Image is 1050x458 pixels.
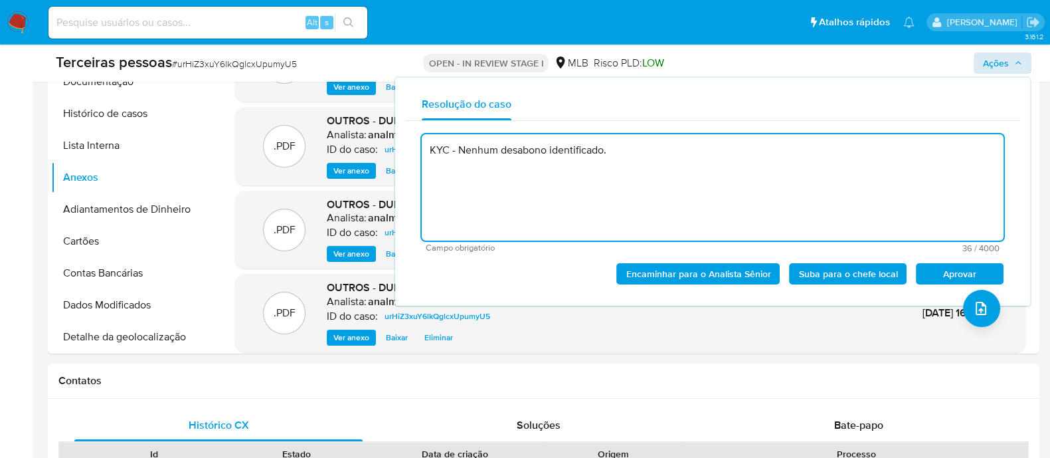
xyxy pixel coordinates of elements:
button: Ver anexo [327,163,376,179]
p: Analista: [327,211,367,225]
span: OUTROS - DUE DILIGENCE - RURAL CENTER AGROPECUARIA LTDA cnpj [327,280,672,295]
button: Suba para o chefe local [789,263,907,285]
button: Lista Interna [51,130,217,162]
span: urHiZ3xuY6lkQglcxUpumyU5 [385,308,490,324]
p: OPEN - IN REVIEW STAGE I [423,54,549,72]
span: urHiZ3xuY6lkQglcxUpumyU5 [385,225,490,241]
button: Adiantamentos de Dinheiro [51,193,217,225]
p: .PDF [274,139,296,154]
span: Campo obrigatório [426,243,713,253]
span: Baixar [386,164,408,177]
h6: analmeida [368,211,418,225]
span: # urHiZ3xuY6lkQglcxUpumyU5 [172,57,297,70]
button: Ver anexo [327,79,376,95]
span: [DATE] 16:08:42 [922,305,998,320]
span: Ações [983,53,1009,74]
span: Atalhos rápidos [819,15,890,29]
b: Terceiras pessoas [56,51,172,72]
span: Bate-papo [834,417,883,433]
span: 3.161.2 [1024,31,1043,42]
button: Eliminar [418,330,460,346]
span: Baixar [386,80,408,94]
textarea: KYC - Nenhum desabono identificado. [422,134,1004,241]
input: Pesquise usuários ou casos... [48,14,367,31]
p: anna.almeida@mercadopago.com.br [946,16,1021,29]
button: Baixar [379,246,414,262]
p: Analista: [327,128,367,142]
button: Contas Bancárias [51,257,217,289]
span: OUTROS - DUE DILIGENCE - [PERSON_NAME] softon [327,113,579,128]
button: upload-file [963,290,1000,327]
span: Resolução do caso [422,96,511,112]
button: Cartões [51,225,217,257]
button: Detalhe da geolocalização [51,321,217,353]
button: Anexos [51,162,217,193]
button: Encaminhar para o Analista Sênior [616,263,780,285]
button: Ver anexo [327,330,376,346]
h1: Contatos [58,374,1029,388]
span: Ver anexo [333,80,369,94]
h6: analmeida [368,128,418,142]
a: Notificações [903,17,915,28]
button: Aprovar [916,263,1004,285]
span: urHiZ3xuY6lkQglcxUpumyU5 [385,142,490,158]
span: Encaminhar para o Analista Sênior [626,265,770,283]
p: ID do caso: [327,226,378,239]
span: Ver anexo [333,164,369,177]
p: ID do caso: [327,310,378,323]
button: Dados Modificados [51,289,217,321]
button: Baixar [379,79,414,95]
span: Alt [307,16,317,29]
button: Baixar [379,163,414,179]
button: search-icon [335,13,362,32]
a: urHiZ3xuY6lkQglcxUpumyU5 [379,308,495,324]
a: urHiZ3xuY6lkQglcxUpumyU5 [379,225,495,241]
span: OUTROS - DUE DILIGENCE - RURAL CENTER AGROPECUARIA LTDA softon [327,197,682,212]
span: Risco PLD: [593,56,663,70]
a: Sair [1026,15,1040,29]
span: Eliminar [424,331,453,344]
button: Ações [974,53,1031,74]
span: Suba para o chefe local [798,265,897,283]
span: s [325,16,329,29]
span: Ver anexo [333,247,369,261]
h6: analmeida [368,295,418,308]
span: LOW [642,55,663,70]
p: .PDF [274,223,296,237]
span: Máximo de 4000 caracteres [713,244,1000,253]
p: ID do caso: [327,143,378,156]
p: .PDF [274,306,296,320]
span: Soluções [517,417,561,433]
button: Baixar [379,330,414,346]
button: Histórico de casos [51,98,217,130]
button: Ver anexo [327,246,376,262]
span: Baixar [386,247,408,261]
span: Baixar [386,331,408,344]
span: Histórico CX [189,417,249,433]
span: Ver anexo [333,331,369,344]
span: Aprovar [925,265,994,283]
div: MLB [554,56,588,70]
p: Analista: [327,295,367,308]
a: urHiZ3xuY6lkQglcxUpumyU5 [379,142,495,158]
